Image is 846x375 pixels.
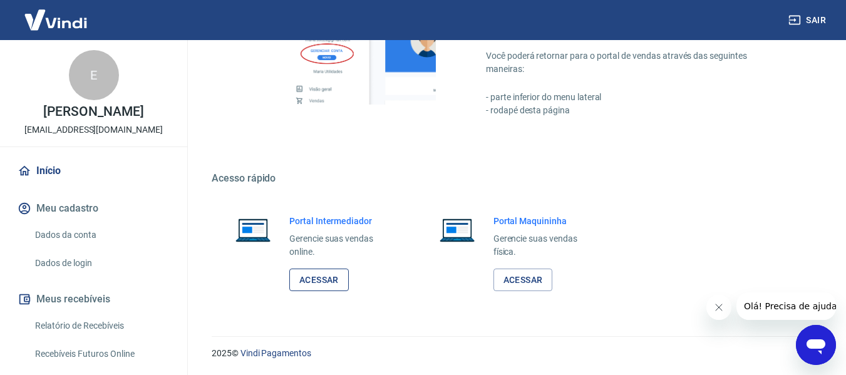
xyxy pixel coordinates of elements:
img: Imagem de um notebook aberto [227,215,279,245]
img: Vindi [15,1,96,39]
h6: Portal Maquininha [493,215,597,227]
button: Sair [786,9,831,32]
a: Vindi Pagamentos [240,348,311,358]
img: Imagem de um notebook aberto [431,215,483,245]
p: Você poderá retornar para o portal de vendas através das seguintes maneiras: [486,49,786,76]
p: - rodapé desta página [486,104,786,117]
p: 2025 © [212,347,816,360]
p: Gerencie suas vendas física. [493,232,597,259]
h5: Acesso rápido [212,172,816,185]
a: Acessar [493,269,553,292]
a: Início [15,157,172,185]
p: Gerencie suas vendas online. [289,232,393,259]
span: Olá! Precisa de ajuda? [8,9,105,19]
h6: Portal Intermediador [289,215,393,227]
a: Recebíveis Futuros Online [30,341,172,367]
a: Relatório de Recebíveis [30,313,172,339]
p: - parte inferior do menu lateral [486,91,786,104]
iframe: Botão para abrir a janela de mensagens [796,325,836,365]
a: Dados da conta [30,222,172,248]
a: Acessar [289,269,349,292]
p: [PERSON_NAME] [43,105,143,118]
button: Meus recebíveis [15,285,172,313]
p: [EMAIL_ADDRESS][DOMAIN_NAME] [24,123,163,136]
div: E [69,50,119,100]
button: Meu cadastro [15,195,172,222]
iframe: Fechar mensagem [706,295,731,320]
a: Dados de login [30,250,172,276]
iframe: Mensagem da empresa [736,292,836,320]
